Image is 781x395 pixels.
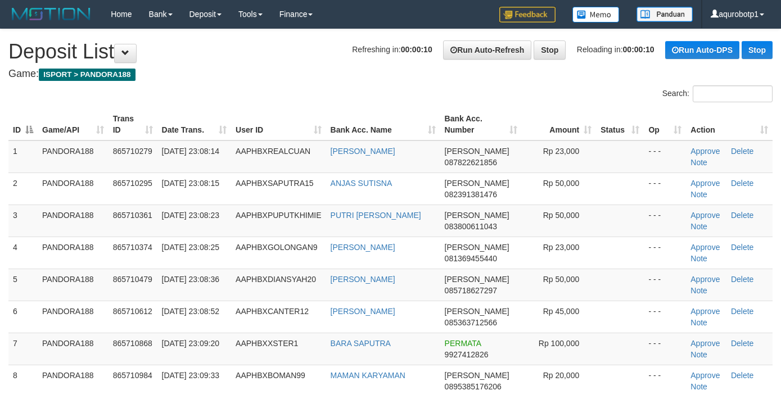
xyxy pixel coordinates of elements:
[162,243,219,252] span: [DATE] 23:08:25
[644,301,686,333] td: - - -
[113,339,152,348] span: 865710868
[690,190,707,199] a: Note
[38,108,109,140] th: Game/API: activate to sort column ascending
[690,147,720,156] a: Approve
[445,147,509,156] span: [PERSON_NAME]
[623,45,654,54] strong: 00:00:10
[236,371,305,380] span: AAPHBXBOMAN99
[596,108,644,140] th: Status: activate to sort column ascending
[543,243,580,252] span: Rp 23,000
[331,339,391,348] a: BARA SAPUTRA
[731,307,753,316] a: Delete
[236,275,316,284] span: AAPHBXDIANSYAH20
[162,339,219,348] span: [DATE] 23:09:20
[113,211,152,220] span: 865710361
[543,307,580,316] span: Rp 45,000
[236,211,321,220] span: AAPHBXPUPUTKHIMIE
[236,243,318,252] span: AAPHBXGOLONGAN9
[445,254,497,263] span: Copy 081369455440 to clipboard
[331,371,405,380] a: MAMAN KARYAMAN
[731,211,753,220] a: Delete
[445,211,509,220] span: [PERSON_NAME]
[543,371,580,380] span: Rp 20,000
[690,339,720,348] a: Approve
[440,108,522,140] th: Bank Acc. Number: activate to sort column ascending
[38,205,109,237] td: PANDORA188
[162,147,219,156] span: [DATE] 23:08:14
[236,179,314,188] span: AAPHBXSAPUTRA15
[8,69,773,80] h4: Game:
[445,286,497,295] span: Copy 085718627297 to clipboard
[690,318,707,327] a: Note
[522,108,596,140] th: Amount: activate to sort column ascending
[326,108,440,140] th: Bank Acc. Name: activate to sort column ascending
[693,85,773,102] input: Search:
[690,286,707,295] a: Note
[662,85,773,102] label: Search:
[331,179,392,188] a: ANJAS SUTISNA
[690,382,707,391] a: Note
[644,269,686,301] td: - - -
[38,172,109,205] td: PANDORA188
[445,350,489,359] span: Copy 9927412826 to clipboard
[445,158,497,167] span: Copy 087822621856 to clipboard
[445,190,497,199] span: Copy 082391381476 to clipboard
[109,108,157,140] th: Trans ID: activate to sort column ascending
[731,179,753,188] a: Delete
[742,41,773,59] a: Stop
[644,140,686,173] td: - - -
[543,211,580,220] span: Rp 50,000
[331,275,395,284] a: [PERSON_NAME]
[157,108,232,140] th: Date Trans.: activate to sort column ascending
[8,172,38,205] td: 2
[690,222,707,231] a: Note
[8,301,38,333] td: 6
[644,172,686,205] td: - - -
[731,147,753,156] a: Delete
[445,339,481,348] span: PERMATA
[236,307,309,316] span: AAPHBXCANTER12
[731,371,753,380] a: Delete
[445,275,509,284] span: [PERSON_NAME]
[445,382,502,391] span: Copy 0895385176206 to clipboard
[572,7,620,22] img: Button%20Memo.svg
[731,243,753,252] a: Delete
[445,222,497,231] span: Copy 083800611043 to clipboard
[8,140,38,173] td: 1
[534,40,566,60] a: Stop
[38,237,109,269] td: PANDORA188
[8,40,773,63] h1: Deposit List
[113,275,152,284] span: 865710479
[8,205,38,237] td: 3
[690,254,707,263] a: Note
[644,108,686,140] th: Op: activate to sort column ascending
[113,179,152,188] span: 865710295
[644,333,686,365] td: - - -
[636,7,693,22] img: panduan.png
[499,7,556,22] img: Feedback.jpg
[236,339,298,348] span: AAPHBXXSTER1
[539,339,579,348] span: Rp 100,000
[690,211,720,220] a: Approve
[543,179,580,188] span: Rp 50,000
[331,147,395,156] a: [PERSON_NAME]
[543,275,580,284] span: Rp 50,000
[331,243,395,252] a: [PERSON_NAME]
[445,318,497,327] span: Copy 085363712566 to clipboard
[665,41,739,59] a: Run Auto-DPS
[8,108,38,140] th: ID: activate to sort column descending
[443,40,531,60] a: Run Auto-Refresh
[162,211,219,220] span: [DATE] 23:08:23
[690,275,720,284] a: Approve
[644,237,686,269] td: - - -
[690,243,720,252] a: Approve
[113,371,152,380] span: 865710984
[690,158,707,167] a: Note
[231,108,326,140] th: User ID: activate to sort column ascending
[644,205,686,237] td: - - -
[331,211,421,220] a: PUTRI [PERSON_NAME]
[445,243,509,252] span: [PERSON_NAME]
[690,371,720,380] a: Approve
[577,45,654,54] span: Reloading in:
[236,147,310,156] span: AAPHBXREALCUAN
